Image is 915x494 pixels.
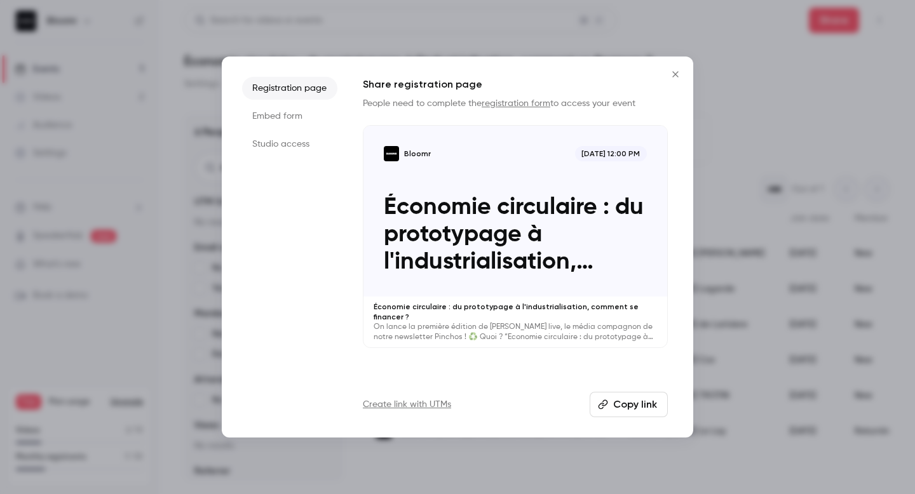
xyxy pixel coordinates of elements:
[242,77,337,100] li: Registration page
[363,97,668,110] p: People need to complete the to access your event
[242,133,337,156] li: Studio access
[404,149,431,159] p: Bloomr
[363,125,668,348] a: Économie circulaire : du prototypage à l'industrialisation, comment se financer ?Bloomr[DATE] 12:...
[363,77,668,92] h1: Share registration page
[575,146,647,161] span: [DATE] 12:00 PM
[384,146,399,161] img: Économie circulaire : du prototypage à l'industrialisation, comment se financer ?
[363,398,451,411] a: Create link with UTMs
[384,194,647,276] p: Économie circulaire : du prototypage à l'industrialisation, comment se financer ?
[590,392,668,417] button: Copy link
[374,322,657,342] p: On lance la première édition de [PERSON_NAME] live, le média compagnon de notre newsletter Pincho...
[242,105,337,128] li: Embed form
[374,302,657,322] p: Économie circulaire : du prototypage à l'industrialisation, comment se financer ?
[482,99,550,108] a: registration form
[663,62,688,87] button: Close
